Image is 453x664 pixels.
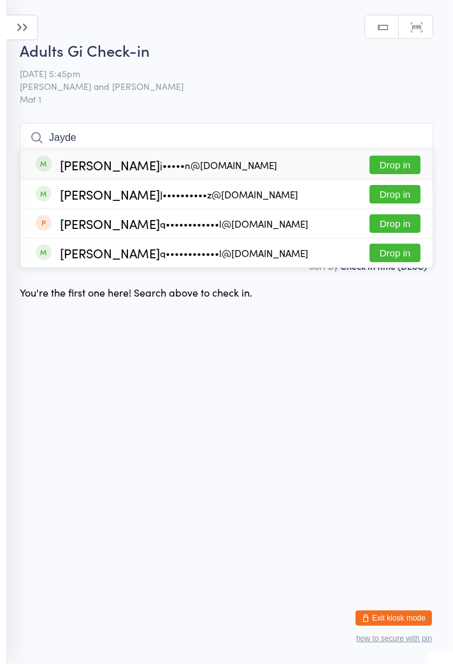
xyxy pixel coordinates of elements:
button: Drop in [370,185,421,203]
span: [DATE] 5:45pm [20,67,413,80]
div: You're the first one here! Search above to check in. [20,285,252,299]
input: Search [20,123,433,152]
button: Drop in [370,244,421,262]
span: [PERSON_NAME] and [PERSON_NAME] [20,80,413,92]
div: q••••••••••••l@[DOMAIN_NAME] [160,219,308,229]
button: Drop in [370,156,421,174]
div: j•••••n@[DOMAIN_NAME] [160,160,277,170]
div: [PERSON_NAME] [60,218,308,229]
button: how to secure with pin [356,634,432,643]
button: Exit kiosk mode [356,610,432,626]
h2: Adults Gi Check-in [20,40,433,61]
div: [PERSON_NAME] [60,189,298,200]
div: [PERSON_NAME] [60,247,308,258]
div: q••••••••••••l@[DOMAIN_NAME] [160,248,308,258]
div: J••••••••••z@[DOMAIN_NAME] [160,189,298,200]
div: [PERSON_NAME] [60,159,277,170]
span: Mat 1 [20,92,433,105]
button: Drop in [370,214,421,233]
